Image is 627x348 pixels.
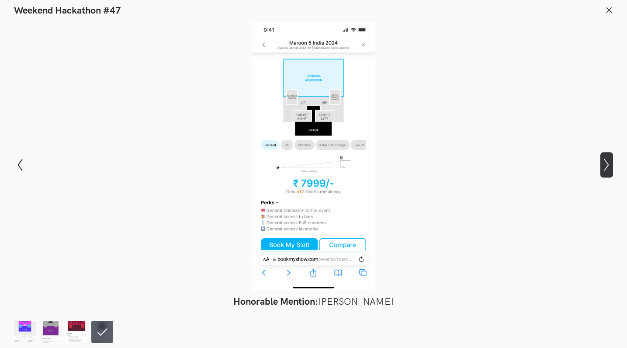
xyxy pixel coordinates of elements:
[40,321,62,343] img: BookMyShow.png
[233,296,318,308] strong: Honorable Mention:
[66,321,87,343] img: Hackathon_47_Solution_Lute.png
[52,296,576,308] figcaption: [PERSON_NAME]
[14,321,36,343] img: BookMyShow_nirmal.png
[14,5,121,17] h1: Weekend Hackathon #47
